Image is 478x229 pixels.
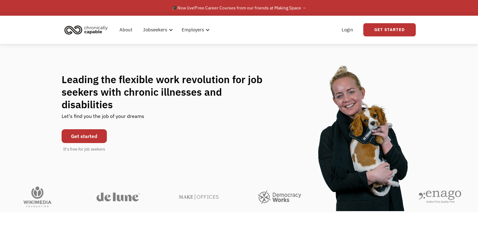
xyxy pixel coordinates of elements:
div: Jobseekers [143,26,167,34]
a: Login [338,20,357,40]
div: Employers [178,20,212,40]
div: 🎓 Free Career Courses from our friends at Making Space → [172,4,306,12]
div: Let's find you the job of your dreams [62,111,144,126]
em: Now live! [177,5,195,11]
a: Get Started [363,23,416,36]
a: home [63,23,113,37]
div: It's free for job seekers [63,146,105,152]
a: About [116,20,136,40]
div: Jobseekers [139,20,175,40]
img: Chronically Capable logo [63,23,110,37]
a: Get started [62,129,107,143]
div: Employers [182,26,204,34]
h1: Leading the flexible work revolution for job seekers with chronic illnesses and disabilities [62,73,275,111]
